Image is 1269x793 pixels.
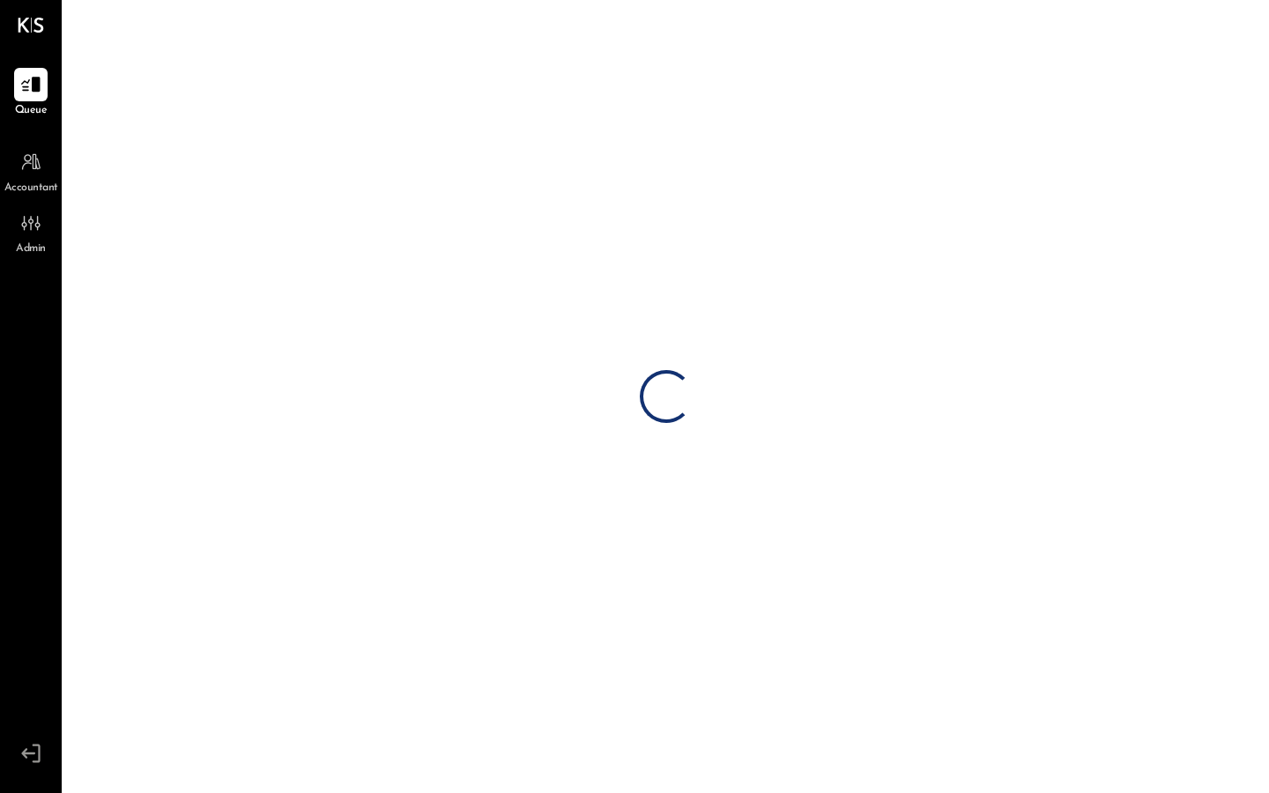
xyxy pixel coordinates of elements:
span: Queue [15,103,48,119]
span: Accountant [4,181,58,196]
span: Admin [16,241,46,257]
a: Queue [1,68,61,119]
a: Accountant [1,145,61,196]
a: Admin [1,206,61,257]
